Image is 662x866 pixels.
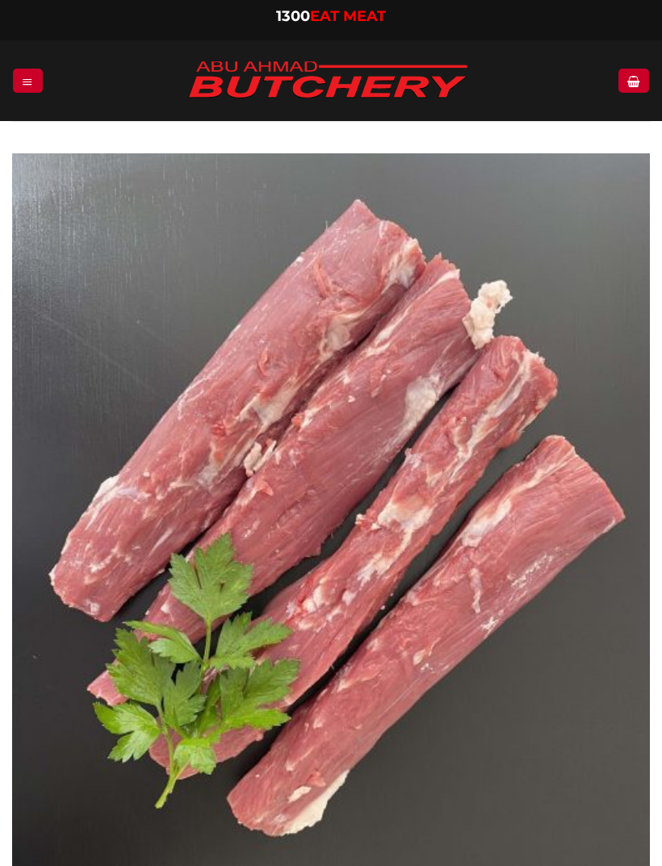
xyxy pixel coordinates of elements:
a: Menu [13,69,42,92]
a: 1300EAT MEAT [276,7,386,25]
span: EAT MEAT [310,7,386,25]
span: 1300 [276,7,310,25]
img: Abu Ahmad Butchery [174,50,481,111]
a: View cart [618,69,648,92]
